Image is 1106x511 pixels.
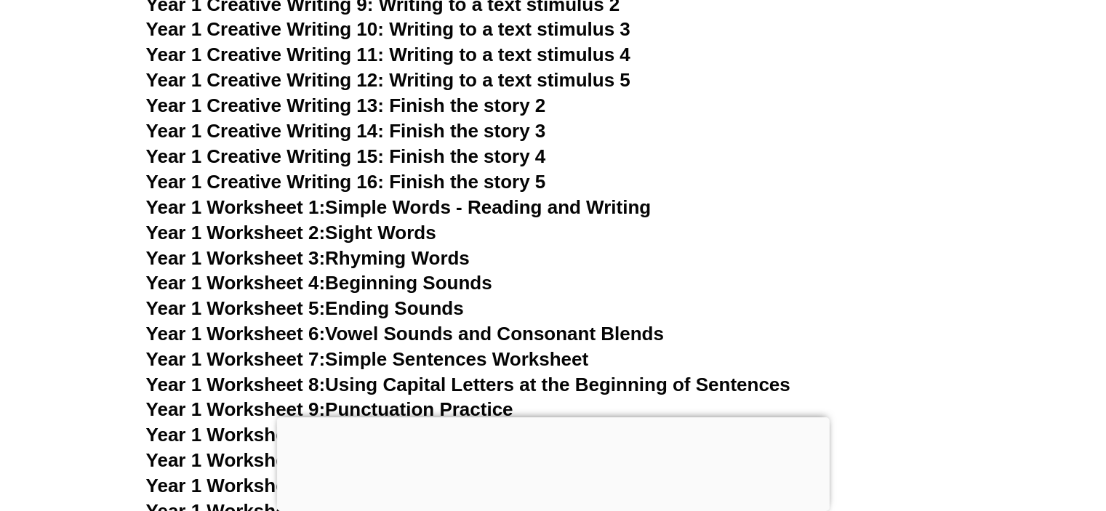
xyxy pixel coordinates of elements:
a: Year 1 Worksheet 12:Opposites [146,474,428,496]
a: Year 1 Worksheet 3:Rhyming Words [146,246,470,268]
span: Year 1 Worksheet 6: [146,322,326,344]
span: Year 1 Worksheet 4: [146,271,326,293]
a: Year 1 Worksheet 1:Simple Words - Reading and Writing [146,196,652,217]
a: Year 1 Creative Writing 13: Finish the story 2 [146,94,546,116]
span: Year 1 Worksheet 5: [146,297,326,318]
a: Year 1 Creative Writing 15: Finish the story 4 [146,145,546,166]
a: Year 1 Worksheet 5:Ending Sounds [146,297,464,318]
a: Year 1 Worksheet 9:Punctuation Practice [146,398,513,419]
iframe: Advertisement [276,417,830,507]
span: Year 1 Worksheet 9: [146,398,326,419]
span: Year 1 Worksheet 2: [146,221,326,243]
span: Year 1 Worksheet 8: [146,373,326,395]
a: Year 1 Worksheet 7:Simple Sentences Worksheet [146,347,589,369]
a: Year 1 Worksheet 8:Using Capital Letters at the Beginning of Sentences [146,373,790,395]
a: Year 1 Worksheet 11:Understanding and Creating Compound Words [146,448,758,470]
a: Year 1 Creative Writing 12: Writing to a text stimulus 5 [146,69,630,91]
span: Year 1 Worksheet 1: [146,196,326,217]
span: Year 1 Worksheet 3: [146,246,326,268]
a: Year 1 Worksheet 4:Beginning Sounds [146,271,492,293]
iframe: Chat Widget [864,347,1106,511]
a: Year 1 Worksheet 6:Vowel Sounds and Consonant Blends [146,322,664,344]
a: Year 1 Creative Writing 11: Writing to a text stimulus 4 [146,44,630,65]
a: Year 1 Worksheet 2:Sight Words [146,221,436,243]
a: Year 1 Creative Writing 16: Finish the story 5 [146,170,546,192]
span: Year 1 Worksheet 7: [146,347,326,369]
a: Year 1 Creative Writing 14: Finish the story 3 [146,120,546,142]
span: Year 1 Worksheet 11: [146,448,336,470]
a: Year 1 Creative Writing 10: Writing to a text stimulus 3 [146,18,630,40]
span: Year 1 Worksheet 10: [146,423,336,445]
span: Year 1 Worksheet 12: [146,474,336,496]
a: Year 1 Worksheet 10:Spelling Worksheet [146,423,511,445]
